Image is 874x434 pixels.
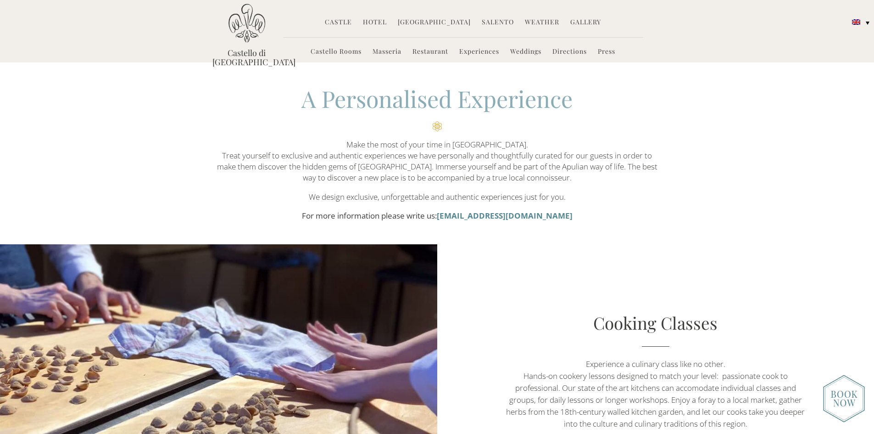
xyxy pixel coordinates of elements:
a: Experiences [459,47,499,57]
img: Castello di Ugento [228,4,265,43]
a: Restaurant [412,47,448,57]
p: We design exclusive, unforgettable and authentic experiences just for you. [212,192,662,203]
p: Make the most of your time in [GEOGRAPHIC_DATA]. Treat yourself to exclusive and authentic experi... [212,139,662,184]
a: Gallery [570,17,601,28]
a: Castello di [GEOGRAPHIC_DATA] [212,48,281,67]
a: Salento [482,17,514,28]
img: English [852,19,860,25]
h2: A Personalised Experience [212,83,662,131]
a: Castle [325,17,352,28]
a: Castello Rooms [311,47,362,57]
a: Cooking Classes [593,311,718,334]
strong: For more information please write us: [302,210,437,221]
a: Weddings [510,47,541,57]
a: Directions [552,47,587,57]
a: [EMAIL_ADDRESS][DOMAIN_NAME] [437,210,573,221]
p: Experience a culinary class like no other. Hands-on cookery lessons designed to match your level:... [502,358,808,430]
img: new-booknow.png [823,375,865,423]
a: Hotel [363,17,387,28]
a: Press [598,47,615,57]
a: Masseria [373,47,401,57]
a: Weather [525,17,559,28]
a: [GEOGRAPHIC_DATA] [398,17,471,28]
